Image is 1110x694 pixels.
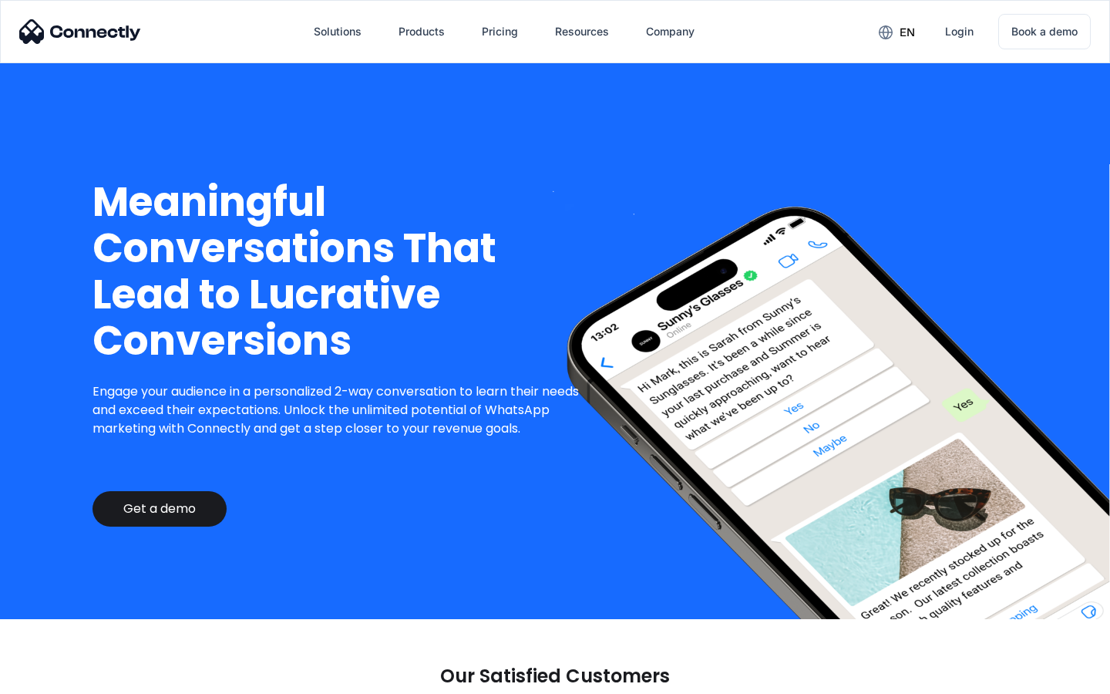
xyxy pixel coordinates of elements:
h1: Meaningful Conversations That Lead to Lucrative Conversions [92,179,591,364]
div: Products [399,21,445,42]
div: en [900,22,915,43]
ul: Language list [31,667,92,689]
div: Get a demo [123,501,196,517]
div: Company [646,21,695,42]
img: Connectly Logo [19,19,141,44]
p: Engage your audience in a personalized 2-way conversation to learn their needs and exceed their e... [92,382,591,438]
aside: Language selected: English [15,667,92,689]
div: Resources [555,21,609,42]
div: Login [945,21,974,42]
div: Pricing [482,21,518,42]
a: Get a demo [92,491,227,527]
a: Pricing [469,13,530,50]
a: Login [933,13,986,50]
a: Book a demo [998,14,1091,49]
div: Solutions [314,21,362,42]
p: Our Satisfied Customers [440,665,670,687]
